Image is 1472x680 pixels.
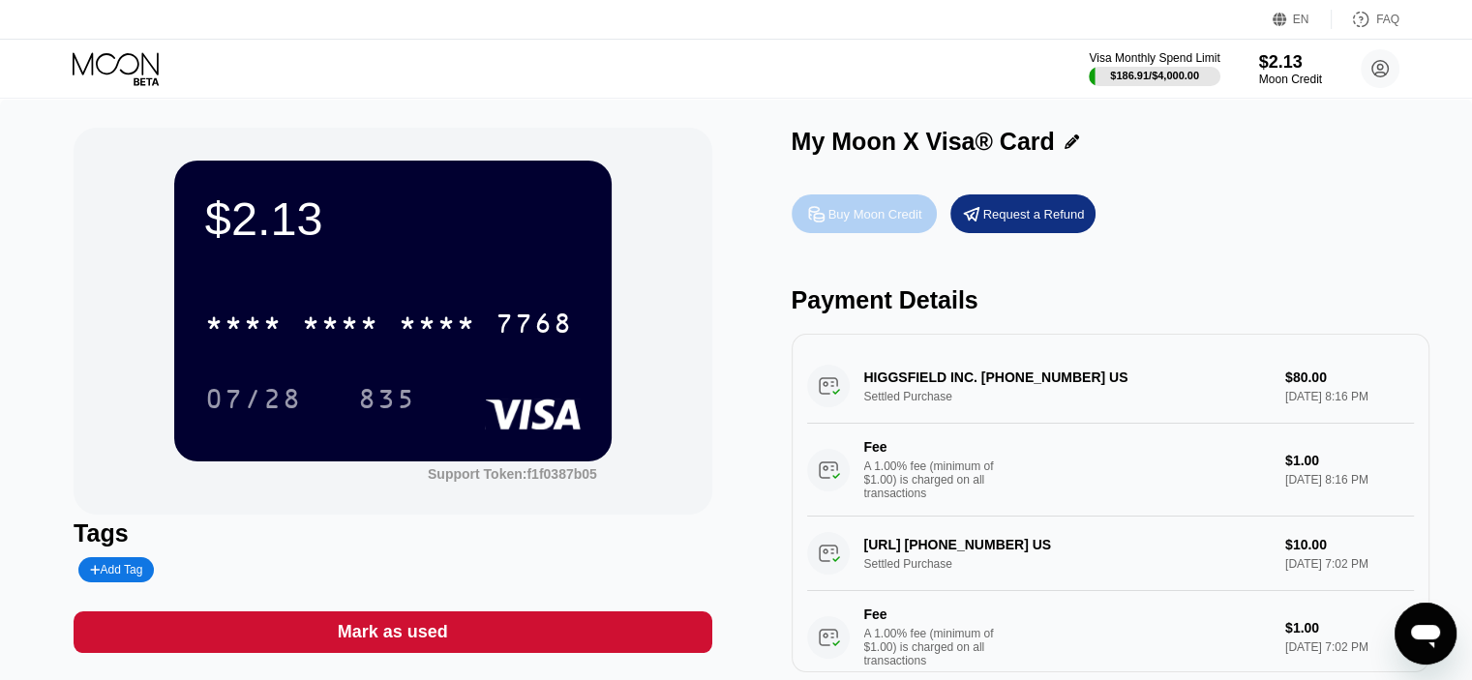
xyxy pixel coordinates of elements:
[1259,52,1322,73] div: $2.13
[191,374,316,423] div: 07/28
[1273,10,1332,29] div: EN
[864,439,1000,455] div: Fee
[90,563,142,577] div: Add Tag
[864,459,1009,500] div: A 1.00% fee (minimum of $1.00) is charged on all transactions
[428,466,597,482] div: Support Token:f1f0387b05
[792,128,1055,156] div: My Moon X Visa® Card
[74,611,711,653] div: Mark as used
[1285,640,1414,654] div: [DATE] 7:02 PM
[1285,473,1414,487] div: [DATE] 8:16 PM
[1285,453,1414,468] div: $1.00
[828,206,922,222] div: Buy Moon Credit
[864,606,1000,622] div: Fee
[864,627,1009,667] div: A 1.00% fee (minimum of $1.00) is charged on all transactions
[205,192,581,246] div: $2.13
[1089,51,1219,86] div: Visa Monthly Spend Limit$186.91/$4,000.00
[338,621,448,643] div: Mark as used
[983,206,1085,222] div: Request a Refund
[1332,10,1399,29] div: FAQ
[496,310,573,341] div: 7768
[428,466,597,482] div: Support Token: f1f0387b05
[792,286,1429,314] div: Payment Details
[358,386,416,417] div: 835
[1259,73,1322,86] div: Moon Credit
[1395,603,1457,665] iframe: Кнопка запуска окна обмена сообщениями
[1089,51,1219,65] div: Visa Monthly Spend Limit
[344,374,431,423] div: 835
[205,386,302,417] div: 07/28
[807,424,1414,517] div: FeeA 1.00% fee (minimum of $1.00) is charged on all transactions$1.00[DATE] 8:16 PM
[1293,13,1309,26] div: EN
[950,194,1096,233] div: Request a Refund
[1259,52,1322,86] div: $2.13Moon Credit
[792,194,937,233] div: Buy Moon Credit
[1110,70,1199,81] div: $186.91 / $4,000.00
[78,557,154,582] div: Add Tag
[1285,620,1414,636] div: $1.00
[74,519,711,547] div: Tags
[1376,13,1399,26] div: FAQ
